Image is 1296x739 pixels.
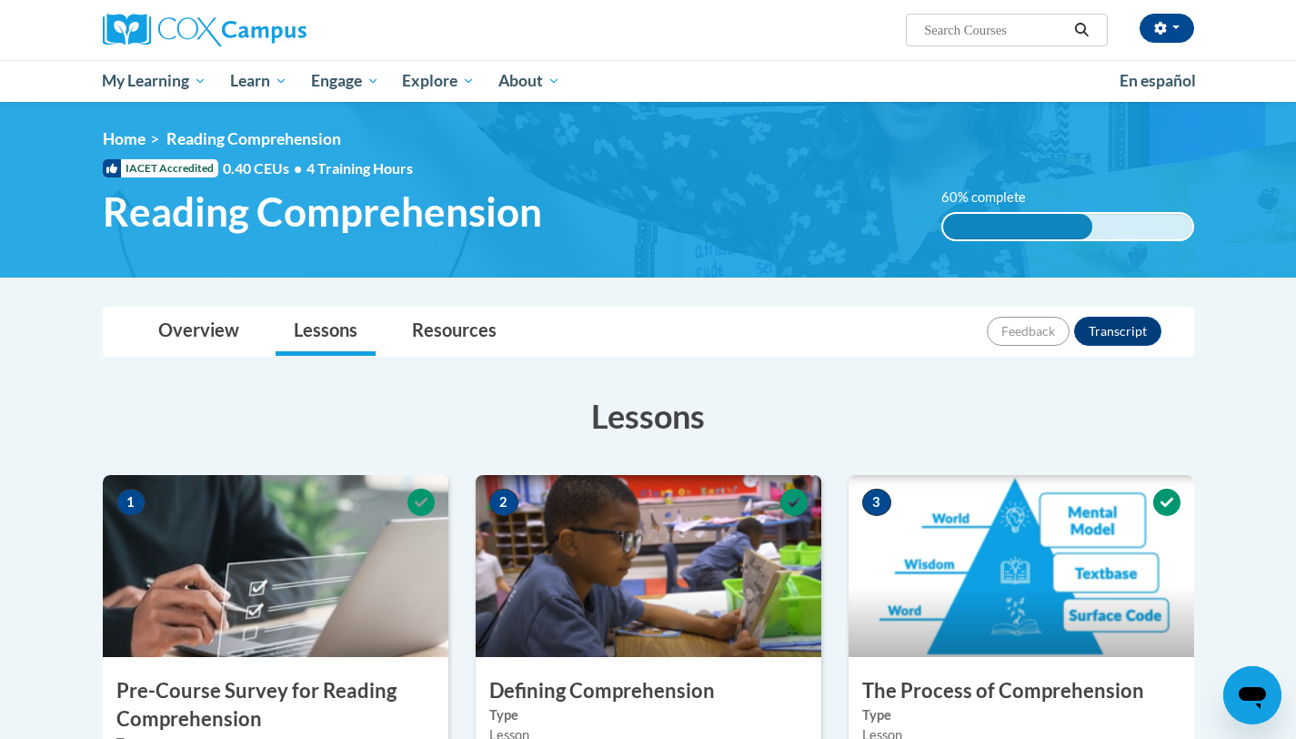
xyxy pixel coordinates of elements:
[103,159,218,177] span: IACET Accredited
[1223,666,1281,724] iframe: Button to launch messaging window
[103,393,1194,439] h3: Lessons
[91,60,219,102] a: My Learning
[1074,317,1161,346] button: Transcript
[75,60,1221,102] div: Main menu
[294,159,302,177] span: •
[489,705,808,725] label: Type
[487,60,572,102] a: About
[402,70,475,92] span: Explore
[103,475,448,657] img: Course Image
[103,129,146,148] a: Home
[476,475,821,657] img: Course Image
[306,159,413,177] span: 4 Training Hours
[394,308,515,356] a: Resources
[849,677,1194,705] h3: The Process of Comprehension
[103,187,542,236] span: Reading Comprehension
[1120,71,1196,90] span: En español
[103,14,306,46] img: Cox Campus
[103,677,448,734] h3: Pre-Course Survey for Reading Comprehension
[1068,19,1095,41] button: Search
[140,308,257,356] a: Overview
[299,60,391,102] a: Engage
[223,158,306,178] span: 0.40 CEUs
[987,317,1070,346] button: Feedback
[103,14,448,46] a: Cox Campus
[941,187,1046,208] label: 60% complete
[489,489,518,516] span: 2
[1108,62,1208,100] a: En español
[476,677,821,705] h3: Defining Comprehension
[390,60,487,102] a: Explore
[1140,14,1194,43] button: Account Settings
[102,70,206,92] span: My Learning
[116,489,146,516] span: 1
[276,308,376,356] a: Lessons
[862,489,891,516] span: 3
[943,214,1092,239] div: 60% complete
[922,19,1068,41] input: Search Courses
[311,70,379,92] span: Engage
[498,70,560,92] span: About
[230,70,287,92] span: Learn
[849,475,1194,657] img: Course Image
[218,60,299,102] a: Learn
[862,705,1180,725] label: Type
[166,129,341,148] span: Reading Comprehension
